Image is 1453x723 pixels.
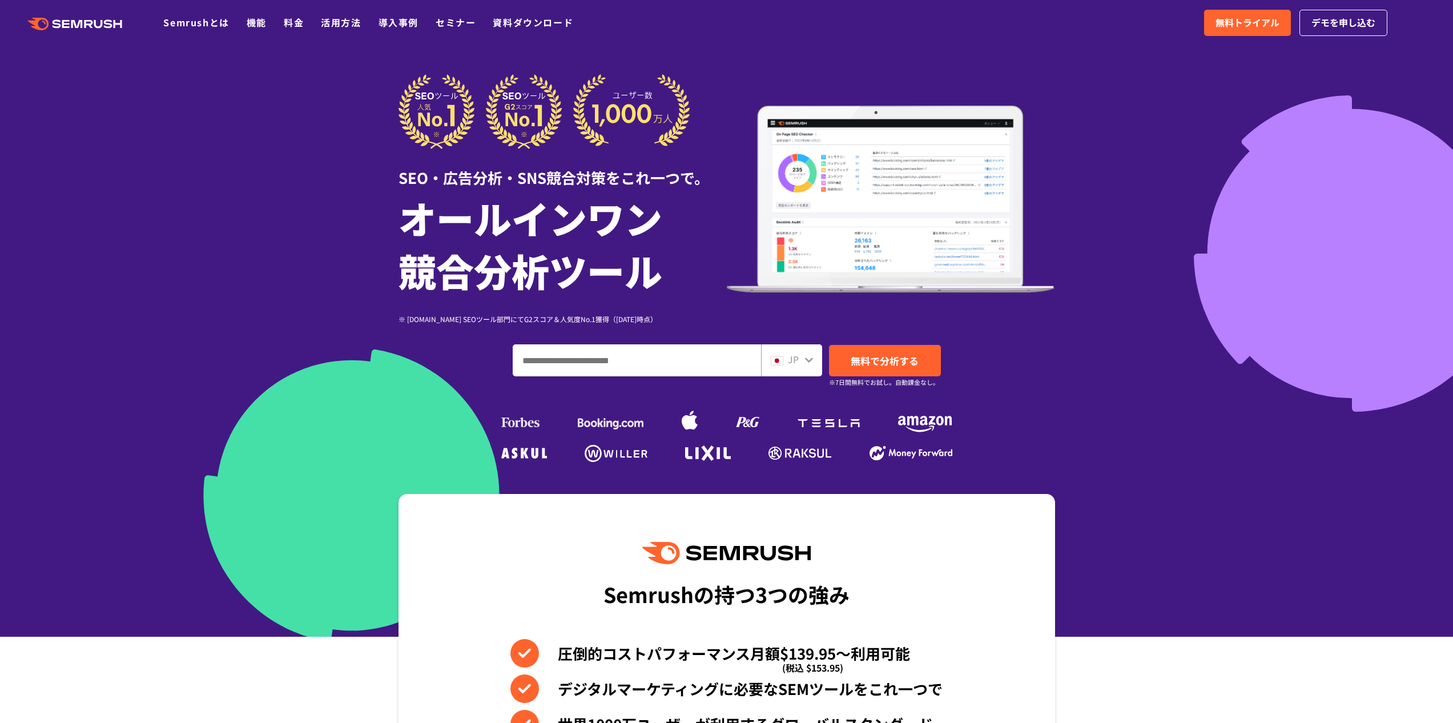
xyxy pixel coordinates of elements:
[1204,10,1291,36] a: 無料トライアル
[163,15,229,29] a: Semrushとは
[436,15,476,29] a: セミナー
[513,345,760,376] input: ドメイン、キーワードまたはURLを入力してください
[829,345,941,376] a: 無料で分析する
[1311,15,1375,30] span: デモを申し込む
[321,15,361,29] a: 活用方法
[399,191,727,296] h1: オールインワン 競合分析ツール
[399,314,727,324] div: ※ [DOMAIN_NAME] SEOツール部門にてG2スコア＆人気度No.1獲得（[DATE]時点）
[851,354,919,368] span: 無料で分析する
[510,639,943,668] li: 圧倒的コストパフォーマンス月額$139.95〜利用可能
[642,542,810,564] img: Semrush
[510,674,943,703] li: デジタルマーケティングに必要なSEMツールをこれ一つで
[603,573,850,615] div: Semrushの持つ3つの強み
[399,149,727,188] div: SEO・広告分析・SNS競合対策をこれ一つで。
[829,377,939,388] small: ※7日間無料でお試し。自動課金なし。
[247,15,267,29] a: 機能
[1299,10,1387,36] a: デモを申し込む
[1215,15,1279,30] span: 無料トライアル
[782,653,843,682] span: (税込 $153.95)
[788,352,799,366] span: JP
[379,15,418,29] a: 導入事例
[284,15,304,29] a: 料金
[493,15,573,29] a: 資料ダウンロード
